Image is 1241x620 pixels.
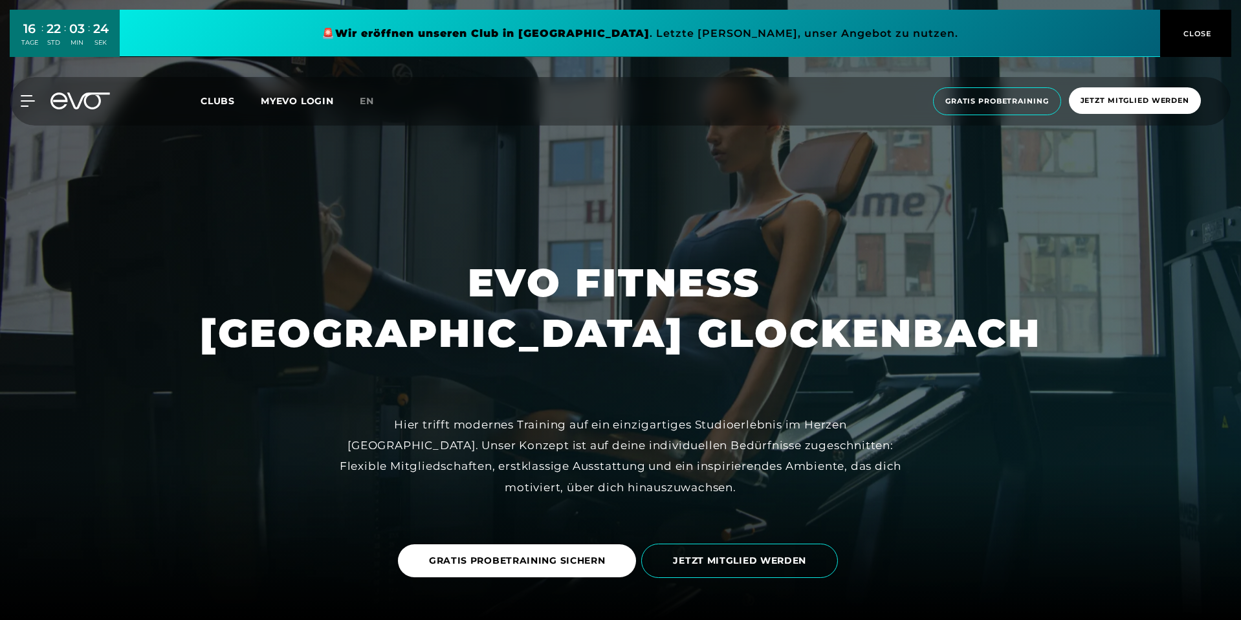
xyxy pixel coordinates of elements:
[201,95,235,107] span: Clubs
[261,95,334,107] a: MYEVO LOGIN
[69,19,85,38] div: 03
[360,94,390,109] a: en
[1160,10,1231,57] button: CLOSE
[41,21,43,55] div: :
[429,554,606,568] span: GRATIS PROBETRAINING SICHERN
[1081,95,1189,106] span: Jetzt Mitglied werden
[64,21,66,55] div: :
[398,535,642,587] a: GRATIS PROBETRAINING SICHERN
[88,21,90,55] div: :
[929,87,1065,115] a: Gratis Probetraining
[945,96,1049,107] span: Gratis Probetraining
[201,94,261,107] a: Clubs
[673,554,806,568] span: JETZT MITGLIED WERDEN
[641,534,843,588] a: JETZT MITGLIED WERDEN
[21,38,38,47] div: TAGE
[47,19,61,38] div: 22
[1180,28,1212,39] span: CLOSE
[47,38,61,47] div: STD
[69,38,85,47] div: MIN
[93,38,109,47] div: SEK
[200,258,1041,359] h1: EVO FITNESS [GEOGRAPHIC_DATA] GLOCKENBACH
[360,95,374,107] span: en
[21,19,38,38] div: 16
[93,19,109,38] div: 24
[329,414,912,498] div: Hier trifft modernes Training auf ein einzigartiges Studioerlebnis im Herzen [GEOGRAPHIC_DATA]. U...
[1065,87,1205,115] a: Jetzt Mitglied werden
